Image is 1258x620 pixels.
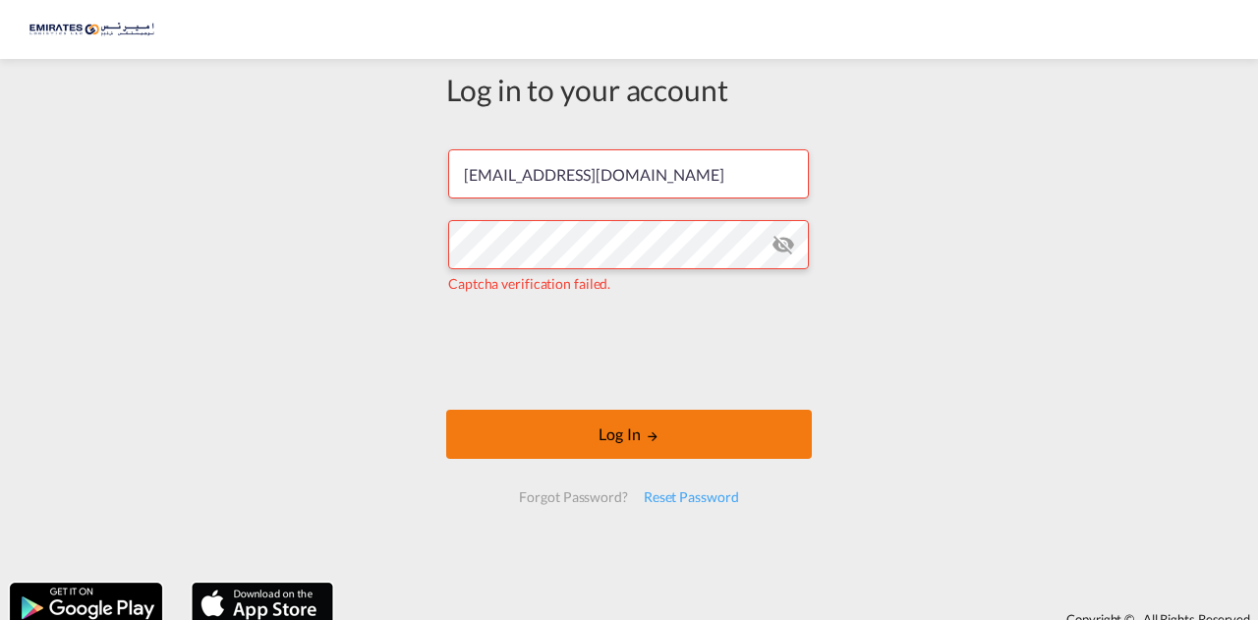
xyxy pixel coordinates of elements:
button: LOGIN [446,410,812,459]
div: Log in to your account [446,69,812,110]
iframe: reCAPTCHA [480,313,778,390]
span: Captcha verification failed. [448,275,610,292]
div: Reset Password [636,479,747,515]
div: Forgot Password? [511,479,635,515]
input: Enter email/phone number [448,149,809,198]
img: c67187802a5a11ec94275b5db69a26e6.png [29,8,162,52]
md-icon: icon-eye-off [772,233,795,256]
